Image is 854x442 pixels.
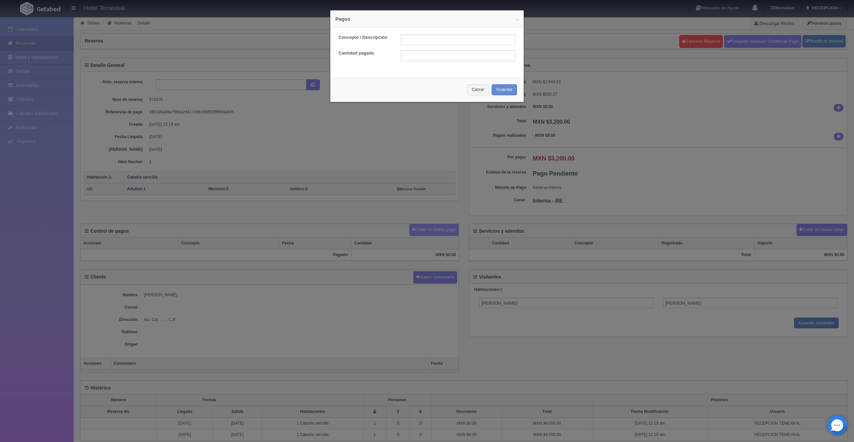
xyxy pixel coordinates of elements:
button: × [516,17,519,22]
h4: Pagos [335,15,519,22]
label: Cantidad pagada [334,50,396,57]
button: Guardar [492,84,517,95]
label: Concepto / Descripción [334,34,396,41]
button: Cerrar [467,84,489,95]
